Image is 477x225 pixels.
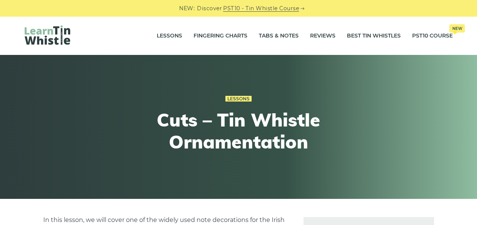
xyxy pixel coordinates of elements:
[194,27,247,45] a: Fingering Charts
[225,96,252,102] a: Lessons
[259,27,299,45] a: Tabs & Notes
[25,25,70,45] img: LearnTinWhistle.com
[99,109,378,153] h1: Cuts – Tin Whistle Ornamentation
[157,27,182,45] a: Lessons
[412,27,453,45] a: PST10 CourseNew
[449,24,465,33] span: New
[310,27,335,45] a: Reviews
[347,27,401,45] a: Best Tin Whistles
